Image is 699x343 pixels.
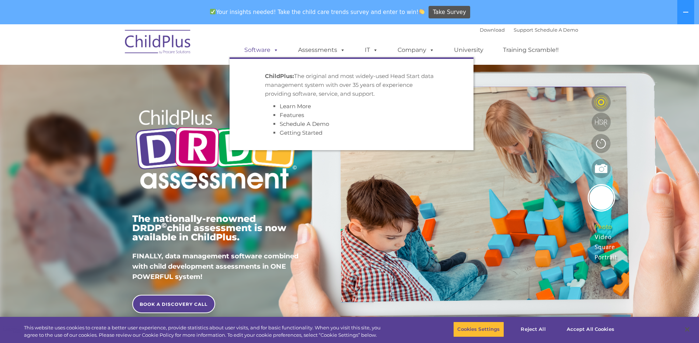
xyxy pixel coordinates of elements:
[265,73,294,79] strong: ChildPlus:
[535,27,578,33] a: Schedule A Demo
[207,5,428,19] span: Your insights needed! Take the child care trends survey and enter to win!
[280,112,304,119] a: Features
[679,321,695,337] button: Close
[496,43,566,57] a: Training Scramble!!
[132,295,215,313] a: BOOK A DISCOVERY CALL
[280,129,322,136] a: Getting Started
[563,322,618,337] button: Accept All Cookies
[132,252,298,281] span: FINALLY, data management software combined with child development assessments in ONE POWERFUL sys...
[390,43,442,57] a: Company
[265,72,438,98] p: The original and most widely-used Head Start data management system with over 35 years of experie...
[210,9,216,14] img: ✅
[514,27,533,33] a: Support
[132,100,300,201] img: Copyright - DRDP Logo Light
[429,6,470,19] a: Take Survey
[510,322,556,337] button: Reject All
[121,25,195,61] img: ChildPlus by Procare Solutions
[433,6,466,19] span: Take Survey
[453,322,504,337] button: Cookies Settings
[161,221,167,230] sup: ©
[280,103,311,110] a: Learn More
[419,9,424,14] img: 👏
[357,43,385,57] a: IT
[24,324,384,339] div: This website uses cookies to create a better user experience, provide statistics about user visit...
[237,43,286,57] a: Software
[480,27,578,33] font: |
[132,213,286,243] span: The nationally-renowned DRDP child assessment is now available in ChildPlus.
[480,27,505,33] a: Download
[291,43,353,57] a: Assessments
[280,120,329,127] a: Schedule A Demo
[447,43,491,57] a: University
